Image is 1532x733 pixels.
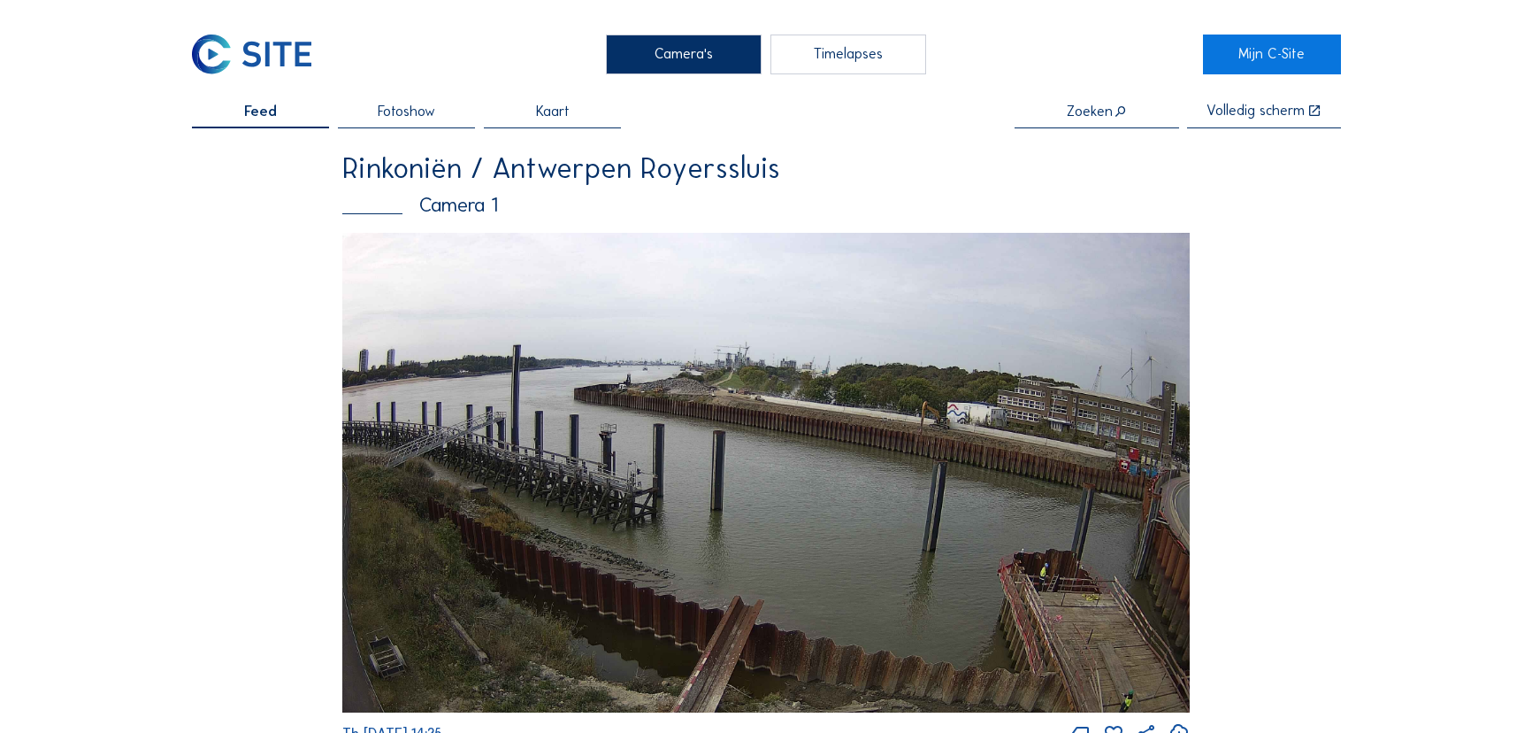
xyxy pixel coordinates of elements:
[536,104,570,119] span: Kaart
[244,104,277,119] span: Feed
[342,154,1190,182] div: Rinkoniën / Antwerpen Royerssluis
[342,233,1190,713] img: Image
[1203,35,1341,75] a: Mijn C-Site
[770,35,927,75] div: Timelapses
[606,35,762,75] div: Camera's
[378,104,435,119] span: Fotoshow
[342,196,1190,216] div: Camera 1
[192,35,330,75] a: C-SITE Logo
[1206,104,1305,119] div: Volledig scherm
[192,35,312,75] img: C-SITE Logo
